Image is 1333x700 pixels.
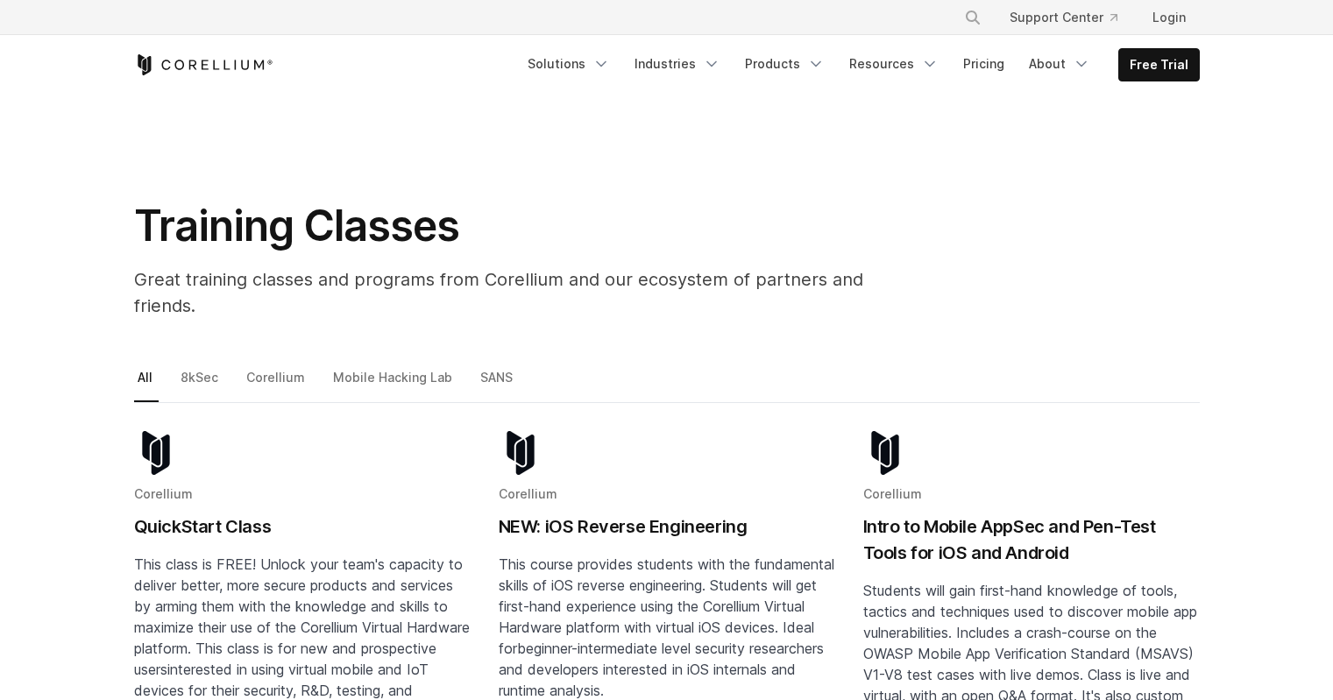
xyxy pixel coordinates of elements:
[863,431,907,475] img: corellium-logo-icon-dark
[134,431,178,475] img: corellium-logo-icon-dark
[1119,49,1199,81] a: Free Trial
[624,48,731,80] a: Industries
[953,48,1015,80] a: Pricing
[134,513,471,540] h2: QuickStart Class
[330,366,458,403] a: Mobile Hacking Lab
[839,48,949,80] a: Resources
[499,513,835,540] h2: NEW: iOS Reverse Engineering
[1138,2,1200,33] a: Login
[134,54,273,75] a: Corellium Home
[499,486,557,501] span: Corellium
[243,366,311,403] a: Corellium
[517,48,1200,81] div: Navigation Menu
[477,366,519,403] a: SANS
[734,48,835,80] a: Products
[177,366,224,403] a: 8kSec
[863,513,1200,566] h2: Intro to Mobile AppSec and Pen-Test Tools for iOS and Android
[957,2,989,33] button: Search
[517,48,620,80] a: Solutions
[996,2,1131,33] a: Support Center
[134,200,923,252] h1: Training Classes
[134,366,159,403] a: All
[499,431,542,475] img: corellium-logo-icon-dark
[134,486,193,501] span: Corellium
[943,2,1200,33] div: Navigation Menu
[134,555,470,678] span: This class is FREE! Unlock your team's capacity to deliver better, more secure products and servi...
[499,640,824,699] span: beginner-intermediate level security researchers and developers interested in iOS internals and r...
[134,266,923,319] p: Great training classes and programs from Corellium and our ecosystem of partners and friends.
[863,486,922,501] span: Corellium
[1018,48,1101,80] a: About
